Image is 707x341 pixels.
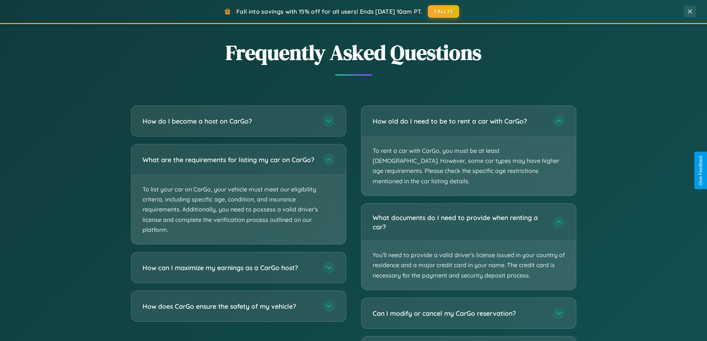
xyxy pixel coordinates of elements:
[698,155,703,186] div: Give Feedback
[143,302,315,311] h3: How does CarGo ensure the safety of my vehicle?
[143,117,315,126] h3: How do I become a host on CarGo?
[236,8,422,15] span: Fall into savings with 15% off for all users! Ends [DATE] 10am PT.
[361,241,576,290] p: You'll need to provide a valid driver's license issued in your country of residence and a major c...
[373,117,546,126] h3: How old do I need to be to rent a car with CarGo?
[131,175,346,244] p: To list your car on CarGo, your vehicle must meet our eligibility criteria, including specific ag...
[143,155,315,164] h3: What are the requirements for listing my car on CarGo?
[143,263,315,272] h3: How can I maximize my earnings as a CarGo host?
[361,137,576,196] p: To rent a car with CarGo, you must be at least [DEMOGRAPHIC_DATA]. However, some car types may ha...
[131,38,576,67] h2: Frequently Asked Questions
[373,213,546,231] h3: What documents do I need to provide when renting a car?
[373,308,546,318] h3: Can I modify or cancel my CarGo reservation?
[428,5,459,18] button: FALL15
